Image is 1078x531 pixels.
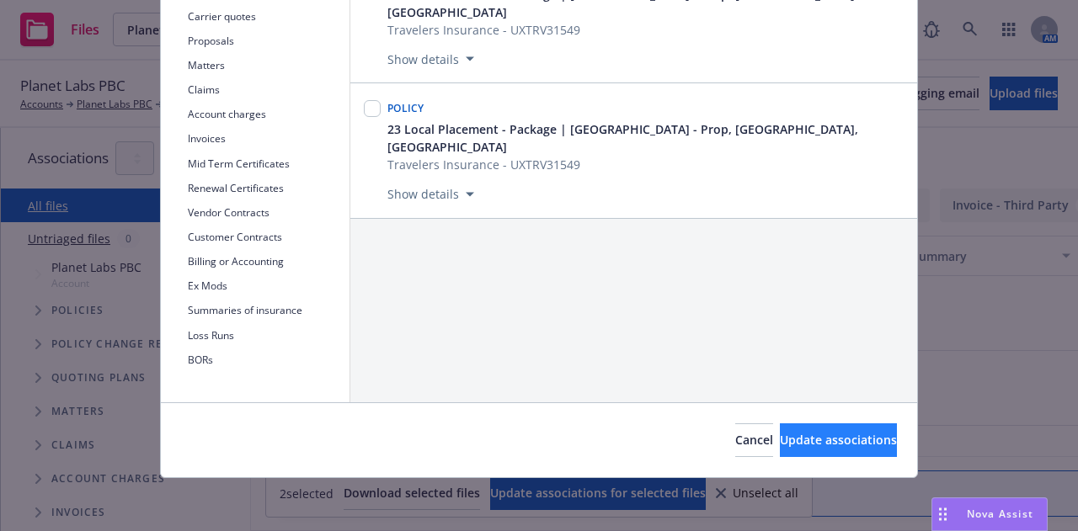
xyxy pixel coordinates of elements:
button: Nova Assist [931,497,1048,531]
span: Policy [387,101,424,115]
span: Travelers Insurance - UXTRV31549 [387,21,907,39]
span: Update associations [780,432,897,448]
button: Show details [381,49,481,69]
button: Customer Contracts [174,225,350,249]
button: Invoices [174,126,350,151]
button: Loss Runs [174,323,350,348]
span: Cancel [735,432,773,448]
button: Carrier quotes [174,4,350,29]
button: Update associations [780,423,897,457]
button: 23 Local Placement - Package | [GEOGRAPHIC_DATA] - Prop, [GEOGRAPHIC_DATA], [GEOGRAPHIC_DATA] [387,120,907,156]
div: Drag to move [932,498,953,530]
button: Vendor Contracts [174,200,350,225]
button: Cancel [735,423,773,457]
span: Nova Assist [967,507,1033,521]
button: Renewal Certificates [174,176,350,200]
button: BORs [174,348,350,372]
button: Proposals [174,29,350,53]
button: Billing or Accounting [174,249,350,273]
button: Matters [174,53,350,77]
button: Claims [174,77,350,102]
button: Account charges [174,102,350,126]
button: Summaries of insurance [174,298,350,322]
button: Show details [381,184,481,204]
span: Travelers Insurance - UXTRV31549 [387,156,907,173]
button: Ex Mods [174,273,350,298]
button: Mid Term Certificates [174,151,350,176]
